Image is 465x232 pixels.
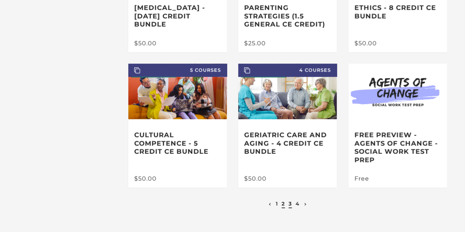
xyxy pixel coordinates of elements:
[276,200,278,207] a: 1
[238,64,337,188] a: 4 Courses Geriatric Care and Aging - 4 Credit CE Bundle $50.00
[134,40,221,46] div: $50.00
[244,40,331,46] div: $25.00
[238,64,337,76] span: 4 Courses
[128,64,227,188] a: 5 Courses Cultural Competence - 5 Credit CE Bundle $50.00
[134,131,221,156] h3: Cultural Competence - 5 Credit CE Bundle
[244,176,331,182] div: $50.00
[244,131,331,156] h3: Geriatric Care and Aging - 4 Credit CE Bundle
[354,131,441,164] h3: Free Preview - Agents of Change - Social Work Test Prep
[354,4,441,20] h3: Ethics - 8 Credit CE Bundle
[134,176,221,182] div: $50.00
[296,200,300,207] a: 4
[282,200,285,207] a: 2
[354,40,441,46] div: $50.00
[128,64,227,76] span: 5 Courses
[289,200,292,207] a: 3
[303,200,309,207] a: Next page
[244,4,331,29] h3: Parenting Strategies (1.5 General CE Credit)
[134,4,221,29] h3: [MEDICAL_DATA] - [DATE] Credit Bundle
[267,200,273,207] a: Previous page
[354,176,441,182] div: Free
[348,64,447,188] a: Free Preview - Agents of Change - Social Work Test Prep Free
